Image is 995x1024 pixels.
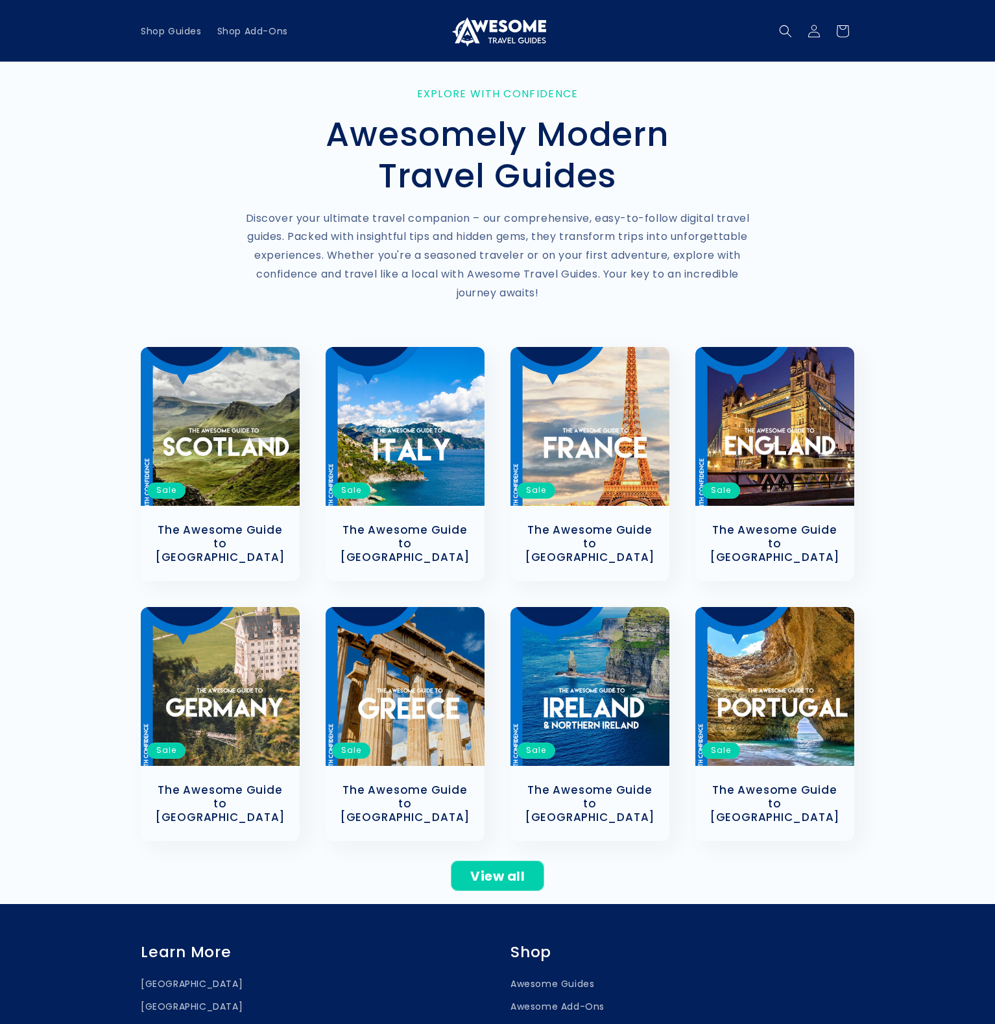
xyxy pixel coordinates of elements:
a: The Awesome Guide to [GEOGRAPHIC_DATA] [154,523,287,564]
a: Awesome Travel Guides [444,10,551,51]
ul: Slider [141,347,854,842]
a: [GEOGRAPHIC_DATA] [141,976,243,995]
a: Shop Add-Ons [210,18,296,45]
a: The Awesome Guide to [GEOGRAPHIC_DATA] [523,783,656,824]
summary: Search [771,17,800,45]
a: The Awesome Guide to [GEOGRAPHIC_DATA] [154,783,287,824]
h2: Learn More [141,943,485,962]
h2: Awesomely Modern Travel Guides [245,113,750,196]
a: The Awesome Guide to [GEOGRAPHIC_DATA] [523,523,656,564]
a: Shop Guides [133,18,210,45]
a: The Awesome Guide to [GEOGRAPHIC_DATA] [339,783,472,824]
p: Explore with Confidence [245,88,750,100]
a: Awesome Add-Ons [510,995,605,1018]
p: Discover your ultimate travel companion – our comprehensive, easy-to-follow digital travel guides... [245,209,750,303]
a: [GEOGRAPHIC_DATA] [141,995,243,1018]
span: Shop Guides [141,25,202,37]
a: The Awesome Guide to [GEOGRAPHIC_DATA] [339,523,472,564]
a: Awesome Guides [510,976,594,995]
a: The Awesome Guide to [GEOGRAPHIC_DATA] [708,783,841,824]
img: Awesome Travel Guides [449,16,546,47]
a: The Awesome Guide to [GEOGRAPHIC_DATA] [708,523,841,564]
span: Shop Add-Ons [217,25,288,37]
h2: Shop [510,943,854,962]
a: View all products in the Awesome Guides collection [451,861,544,891]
